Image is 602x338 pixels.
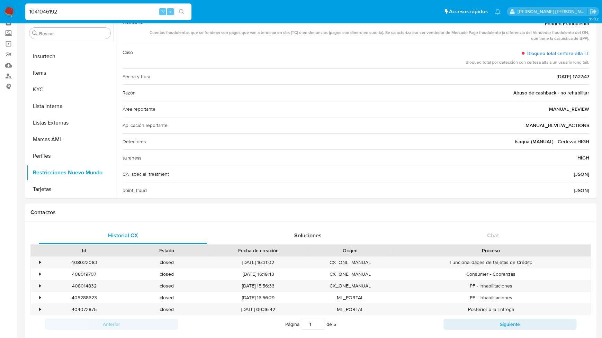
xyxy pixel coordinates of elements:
[174,7,189,17] button: search-icon
[27,81,113,98] button: KYC
[213,247,304,254] div: Fecha de creación
[108,231,138,239] span: Historial CX
[208,280,309,292] div: [DATE] 15:56:33
[518,8,587,15] p: rene.vale@mercadolibre.com
[30,209,591,216] h1: Contactos
[449,8,488,15] span: Accesos rápidos
[43,304,125,315] div: 404072875
[333,321,336,328] span: 5
[27,148,113,164] button: Perfiles
[208,257,309,268] div: [DATE] 16:31:02
[27,115,113,131] button: Listas Externas
[309,280,391,292] div: CX_ONE_MANUAL
[285,319,336,330] span: Página de
[45,319,178,330] button: Anterior
[43,292,125,303] div: 405288623
[27,181,113,198] button: Tarjetas
[43,280,125,292] div: 408014832
[39,306,41,313] div: •
[443,319,576,330] button: Siguiente
[396,247,586,254] div: Proceso
[208,292,309,303] div: [DATE] 16:56:29
[39,294,41,301] div: •
[130,247,203,254] div: Estado
[39,283,41,289] div: •
[391,292,591,303] div: PF - Inhabilitaciones
[27,48,113,65] button: Insurtech
[391,268,591,280] div: Consumer - Cobranzas
[25,7,191,16] input: Buscar usuario o caso...
[39,30,108,37] input: Buscar
[125,292,208,303] div: closed
[43,257,125,268] div: 408022083
[169,8,171,15] span: s
[125,304,208,315] div: closed
[160,8,165,15] span: ⌥
[294,231,322,239] span: Soluciones
[309,268,391,280] div: CX_ONE_MANUAL
[27,131,113,148] button: Marcas AML
[208,304,309,315] div: [DATE] 09:36:42
[39,271,41,277] div: •
[125,280,208,292] div: closed
[590,8,597,15] a: Salir
[309,292,391,303] div: ML_PORTAL
[48,247,120,254] div: Id
[309,304,391,315] div: ML_PORTAL
[27,65,113,81] button: Items
[39,259,41,266] div: •
[588,16,599,22] span: 3.161.2
[391,304,591,315] div: Posterior a la Entrega
[391,257,591,268] div: Funcionalidades de tarjetas de Crédito
[314,247,386,254] div: Origen
[208,268,309,280] div: [DATE] 16:19:43
[495,9,501,15] a: Notificaciones
[125,257,208,268] div: closed
[32,30,38,36] button: Buscar
[27,164,113,181] button: Restricciones Nuevo Mundo
[27,98,113,115] button: Lista Interna
[309,257,391,268] div: CX_ONE_MANUAL
[125,268,208,280] div: closed
[43,268,125,280] div: 408019707
[487,231,499,239] span: Chat
[391,280,591,292] div: PF - Inhabilitaciones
